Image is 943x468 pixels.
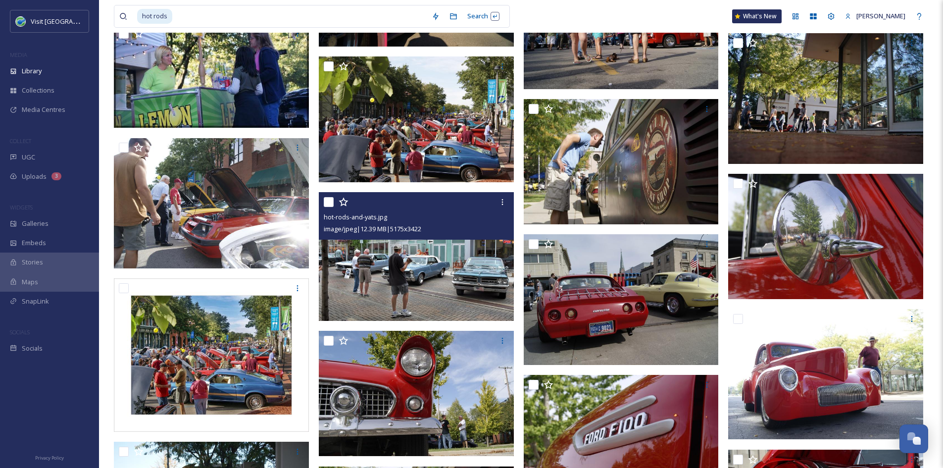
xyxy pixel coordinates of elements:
span: WIDGETS [10,204,33,211]
img: car show 2010 (dn-edits) (21).jpg [524,99,719,224]
span: Media Centres [22,105,65,114]
span: Library [22,66,42,76]
span: Socials [22,344,43,353]
span: SOCIALS [10,328,30,336]
span: hot rods [137,9,172,23]
div: 3 [51,172,61,180]
img: cvctwitlogo_400x400.jpg [16,16,26,26]
img: car show 2010 (dn-edits) (37).jpg [319,56,514,182]
img: DSC00845.JPG [728,33,923,164]
img: car show 2010 (dn5) (25).JPG [728,309,923,439]
img: car show 2010 (dn-edits) (17).jpg [728,174,923,299]
span: COLLECT [10,137,31,145]
span: Maps [22,277,38,287]
span: Galleries [22,219,49,228]
span: Visit [GEOGRAPHIC_DATA] [US_STATE] [31,16,143,26]
button: Open Chat [899,424,928,453]
span: Privacy Policy [35,455,64,461]
span: UGC [22,153,35,162]
span: SnapLink [22,297,49,306]
img: hot-rods-and-yats.jpg [319,192,514,321]
div: Search [462,6,504,26]
span: image/jpeg | 12.39 MB | 5175 x 3422 [324,224,421,233]
span: Embeds [22,238,46,248]
a: Privacy Policy [35,451,64,463]
img: car show 2010 (dn4) (23).JPG [114,138,309,268]
span: Uploads [22,172,47,181]
span: hot-rods-and-yats.jpg [324,212,387,221]
img: car show 2010 (dn-edits) (1).jpg [319,331,514,456]
span: [PERSON_NAME] [856,11,905,20]
img: car show 2010 (dn2) (18).JPG [524,234,719,364]
img: hr11.jpg [114,24,309,128]
img: hot-rods-and-rock-and-roll-11-14-frame.jpg [114,278,309,432]
span: MEDIA [10,51,27,58]
a: [PERSON_NAME] [840,6,910,26]
a: What's New [732,9,782,23]
span: Collections [22,86,54,95]
span: Stories [22,258,43,267]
